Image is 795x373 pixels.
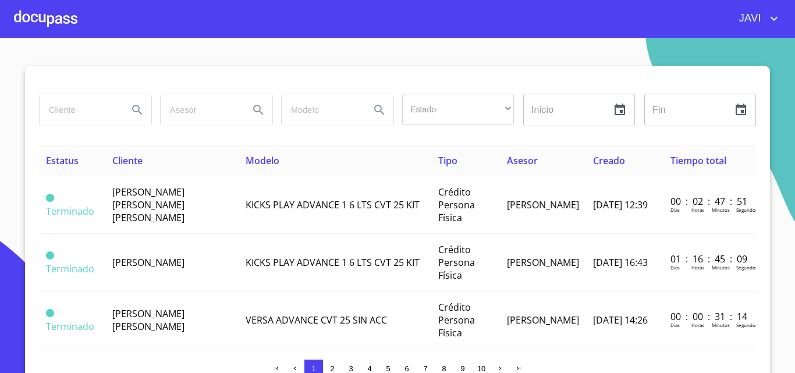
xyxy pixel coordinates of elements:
[438,301,475,339] span: Crédito Persona Física
[507,198,579,211] span: [PERSON_NAME]
[442,364,446,373] span: 8
[46,262,94,275] span: Terminado
[670,322,680,328] p: Dias
[691,207,704,213] p: Horas
[311,364,315,373] span: 1
[161,94,240,126] input: search
[40,94,119,126] input: search
[670,310,749,323] p: 00 : 00 : 31 : 14
[244,96,272,124] button: Search
[730,9,781,28] button: account of current user
[46,309,54,317] span: Terminado
[477,364,485,373] span: 10
[46,205,94,218] span: Terminado
[246,154,279,167] span: Modelo
[712,264,730,271] p: Minutos
[246,314,387,326] span: VERSA ADVANCE CVT 25 SIN ACC
[112,154,143,167] span: Cliente
[736,322,758,328] p: Segundos
[593,154,625,167] span: Creado
[349,364,353,373] span: 3
[246,256,420,269] span: KICKS PLAY ADVANCE 1 6 LTS CVT 25 KIT
[712,322,730,328] p: Minutos
[112,256,184,269] span: [PERSON_NAME]
[282,94,361,126] input: search
[46,154,79,167] span: Estatus
[691,264,704,271] p: Horas
[670,207,680,213] p: Dias
[736,264,758,271] p: Segundos
[593,314,648,326] span: [DATE] 14:26
[736,207,758,213] p: Segundos
[46,194,54,202] span: Terminado
[691,322,704,328] p: Horas
[507,154,538,167] span: Asesor
[670,154,726,167] span: Tiempo total
[438,186,475,224] span: Crédito Persona Física
[507,256,579,269] span: [PERSON_NAME]
[123,96,151,124] button: Search
[670,195,749,208] p: 00 : 02 : 47 : 51
[730,9,767,28] span: JAVI
[112,307,184,333] span: [PERSON_NAME] [PERSON_NAME]
[404,364,409,373] span: 6
[367,364,371,373] span: 4
[438,154,457,167] span: Tipo
[112,186,184,224] span: [PERSON_NAME] [PERSON_NAME] [PERSON_NAME]
[593,198,648,211] span: [DATE] 12:39
[593,256,648,269] span: [DATE] 16:43
[670,253,749,265] p: 01 : 16 : 45 : 09
[402,94,514,125] div: ​
[386,364,390,373] span: 5
[670,264,680,271] p: Dias
[246,198,420,211] span: KICKS PLAY ADVANCE 1 6 LTS CVT 25 KIT
[46,320,94,333] span: Terminado
[438,243,475,282] span: Crédito Persona Física
[460,364,464,373] span: 9
[365,96,393,124] button: Search
[423,364,427,373] span: 7
[712,207,730,213] p: Minutos
[507,314,579,326] span: [PERSON_NAME]
[330,364,334,373] span: 2
[46,251,54,260] span: Terminado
